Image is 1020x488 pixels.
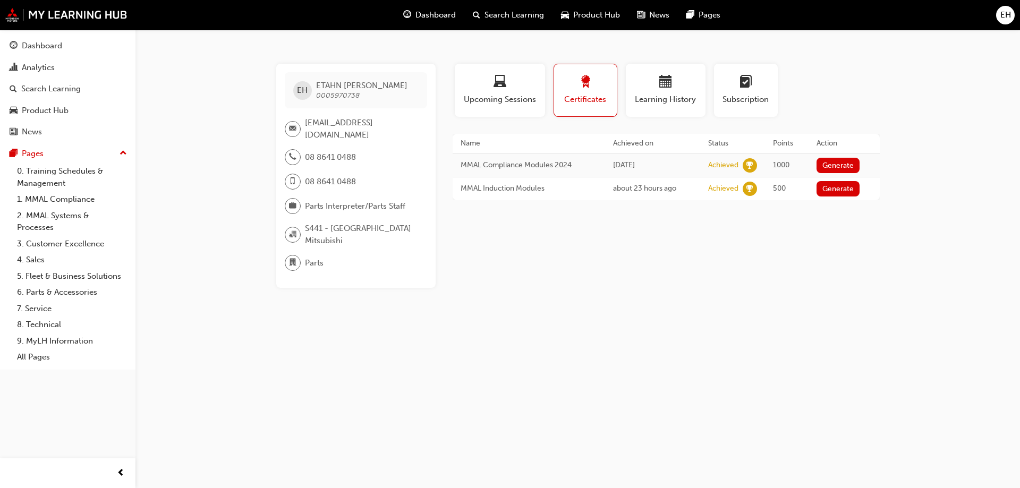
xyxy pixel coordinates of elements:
a: 5. Fleet & Business Solutions [13,268,131,285]
span: 0005970738 [316,91,360,100]
span: car-icon [561,8,569,22]
div: Pages [22,148,44,160]
span: calendar-icon [659,75,672,90]
a: 2. MMAL Systems & Processes [13,208,131,236]
span: News [649,9,669,21]
a: news-iconNews [628,4,678,26]
span: Parts [305,257,324,269]
div: Search Learning [21,83,81,95]
a: All Pages [13,349,131,365]
div: News [22,126,42,138]
a: Search Learning [4,79,131,99]
div: Analytics [22,62,55,74]
th: Status [700,134,765,153]
td: MMAL Induction Modules [453,177,605,200]
th: Action [809,134,880,153]
span: Subscription [722,93,770,106]
span: news-icon [10,127,18,137]
a: Dashboard [4,36,131,56]
a: 8. Technical [13,316,131,333]
span: Certificates [562,93,609,106]
span: 500 [773,184,786,193]
button: Pages [4,144,131,164]
span: guage-icon [403,8,411,22]
span: chart-icon [10,63,18,73]
span: ETAHN [PERSON_NAME] [316,81,407,90]
a: car-iconProduct Hub [552,4,628,26]
span: Tue Aug 26 2025 11:32:24 GMT+0930 (Australian Central Standard Time) [613,160,635,169]
span: Upcoming Sessions [463,93,537,106]
td: MMAL Compliance Modules 2024 [453,153,605,177]
span: Mon Aug 25 2025 16:36:44 GMT+0930 (Australian Central Standard Time) [613,184,676,193]
button: Subscription [714,64,778,117]
span: organisation-icon [289,228,296,242]
div: Dashboard [22,40,62,52]
span: [EMAIL_ADDRESS][DOMAIN_NAME] [305,117,419,141]
span: laptop-icon [494,75,506,90]
span: EH [297,84,308,97]
span: up-icon [120,147,127,160]
a: 9. MyLH Information [13,333,131,349]
div: Product Hub [22,105,69,117]
a: Product Hub [4,101,131,121]
span: Product Hub [573,9,620,21]
button: Learning History [626,64,705,117]
button: Certificates [554,64,617,117]
th: Points [765,134,809,153]
span: prev-icon [117,467,125,480]
a: 6. Parts & Accessories [13,284,131,301]
button: Upcoming Sessions [455,64,545,117]
a: 7. Service [13,301,131,317]
span: Parts Interpreter/Parts Staff [305,200,405,212]
span: search-icon [473,8,480,22]
a: pages-iconPages [678,4,729,26]
span: learningRecordVerb_ACHIEVE-icon [743,182,757,196]
th: Name [453,134,605,153]
button: EH [996,6,1015,24]
span: department-icon [289,256,296,270]
span: email-icon [289,122,296,136]
span: search-icon [10,84,17,94]
button: DashboardAnalyticsSearch LearningProduct HubNews [4,34,131,144]
span: 08 8641 0488 [305,151,356,164]
th: Achieved on [605,134,700,153]
span: pages-icon [10,149,18,159]
span: briefcase-icon [289,199,296,213]
a: 1. MMAL Compliance [13,191,131,208]
span: 08 8641 0488 [305,176,356,188]
span: phone-icon [289,150,296,164]
span: 1000 [773,160,789,169]
img: mmal [5,8,127,22]
span: car-icon [10,106,18,116]
span: news-icon [637,8,645,22]
span: learningRecordVerb_ACHIEVE-icon [743,158,757,173]
a: 4. Sales [13,252,131,268]
span: guage-icon [10,41,18,51]
div: Achieved [708,184,738,194]
a: guage-iconDashboard [395,4,464,26]
span: learningplan-icon [739,75,752,90]
span: Pages [699,9,720,21]
a: 0. Training Schedules & Management [13,163,131,191]
span: Search Learning [484,9,544,21]
a: News [4,122,131,142]
span: pages-icon [686,8,694,22]
a: Analytics [4,58,131,78]
span: Dashboard [415,9,456,21]
span: EH [1000,9,1011,21]
button: Generate [817,158,860,173]
a: 3. Customer Excellence [13,236,131,252]
div: Achieved [708,160,738,170]
a: search-iconSearch Learning [464,4,552,26]
span: Learning History [634,93,698,106]
button: Generate [817,181,860,196]
span: mobile-icon [289,175,296,189]
span: award-icon [579,75,592,90]
span: S441 - [GEOGRAPHIC_DATA] Mitsubishi [305,222,419,246]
